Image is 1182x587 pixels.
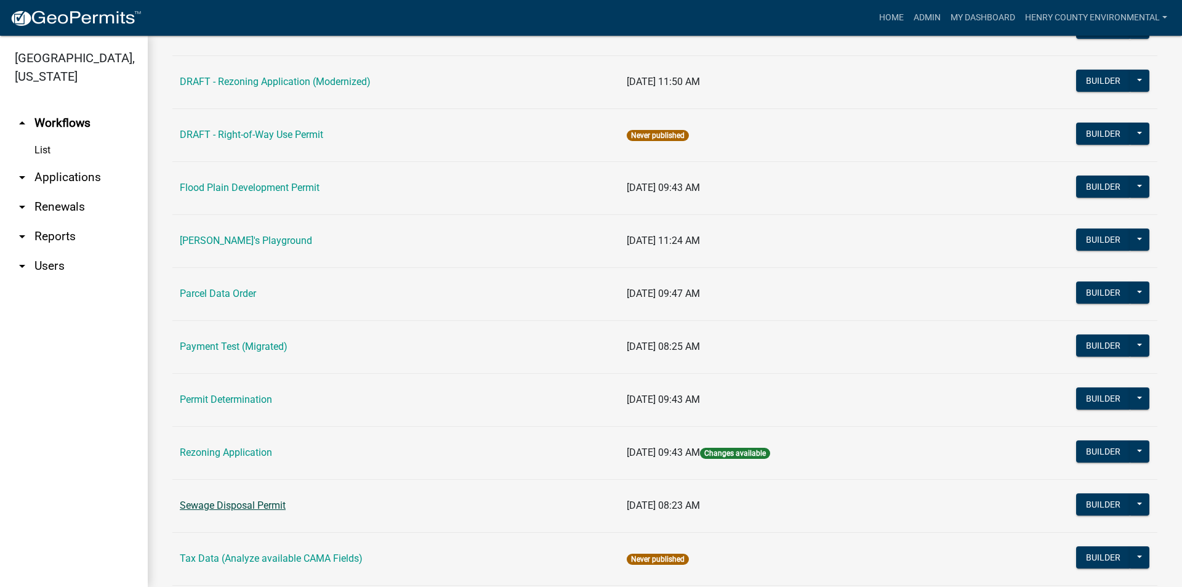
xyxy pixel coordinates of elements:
a: Flood Plain Development Permit [180,182,320,193]
button: Builder [1076,387,1130,410]
span: [DATE] 09:43 AM [627,182,700,193]
a: Admin [909,6,946,30]
button: Builder [1076,17,1130,39]
i: arrow_drop_down [15,259,30,273]
span: [DATE] 08:23 AM [627,500,700,511]
button: Builder [1076,123,1130,145]
a: [PERSON_NAME]'s Playground [180,235,312,246]
a: DRAFT - Rezoning Application (Modernized) [180,76,371,87]
i: arrow_drop_down [15,229,30,244]
button: Builder [1076,281,1130,304]
button: Builder [1076,70,1130,92]
span: [DATE] 11:24 AM [627,235,700,246]
span: [DATE] 09:47 AM [627,288,700,299]
a: Henry County Environmental [1020,6,1172,30]
a: My Dashboard [946,6,1020,30]
a: Tax Data (Analyze available CAMA Fields) [180,553,363,564]
span: [DATE] 11:50 AM [627,76,700,87]
a: Parcel Data Order [180,288,256,299]
span: [DATE] 08:25 AM [627,341,700,352]
button: Builder [1076,334,1130,357]
button: Builder [1076,546,1130,569]
button: Builder [1076,440,1130,463]
i: arrow_drop_down [15,200,30,214]
button: Builder [1076,229,1130,251]
span: [DATE] 09:43 AM [627,394,700,405]
a: Home [874,6,909,30]
i: arrow_drop_up [15,116,30,131]
span: Never published [627,130,689,141]
a: Payment Test (Migrated) [180,341,287,352]
a: Rezoning Application [180,447,272,458]
a: Sewage Disposal Permit [180,500,286,511]
a: Permit Determination [180,394,272,405]
i: arrow_drop_down [15,170,30,185]
span: Never published [627,554,689,565]
span: Changes available [700,448,770,459]
button: Builder [1076,493,1130,516]
span: [DATE] 09:43 AM [627,447,700,458]
button: Builder [1076,176,1130,198]
a: DRAFT - Right-of-Way Use Permit [180,129,323,140]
